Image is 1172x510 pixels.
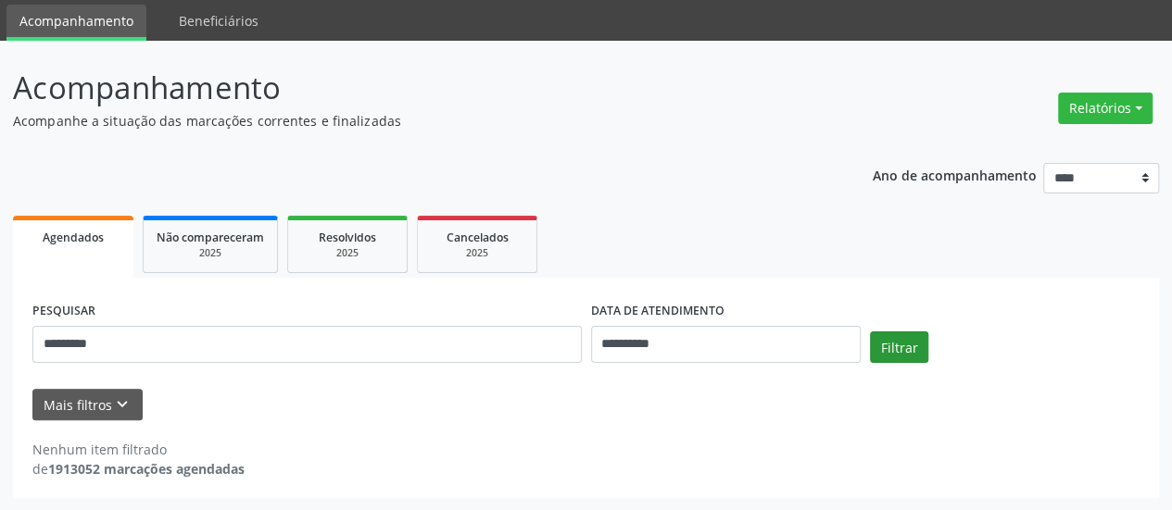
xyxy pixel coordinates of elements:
a: Beneficiários [166,5,271,37]
button: Filtrar [870,331,928,363]
p: Acompanhe a situação das marcações correntes e finalizadas [13,111,815,131]
label: DATA DE ATENDIMENTO [591,297,725,326]
p: Ano de acompanhamento [873,163,1037,186]
div: 2025 [431,246,523,260]
span: Agendados [43,230,104,245]
span: Resolvidos [319,230,376,245]
span: Não compareceram [157,230,264,245]
div: de [32,459,245,479]
button: Mais filtroskeyboard_arrow_down [32,389,143,421]
div: 2025 [301,246,394,260]
div: Nenhum item filtrado [32,440,245,459]
i: keyboard_arrow_down [112,394,132,415]
a: Acompanhamento [6,5,146,41]
p: Acompanhamento [13,65,815,111]
button: Relatórios [1058,93,1153,124]
span: Cancelados [447,230,509,245]
label: PESQUISAR [32,297,95,326]
div: 2025 [157,246,264,260]
strong: 1913052 marcações agendadas [48,460,245,478]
